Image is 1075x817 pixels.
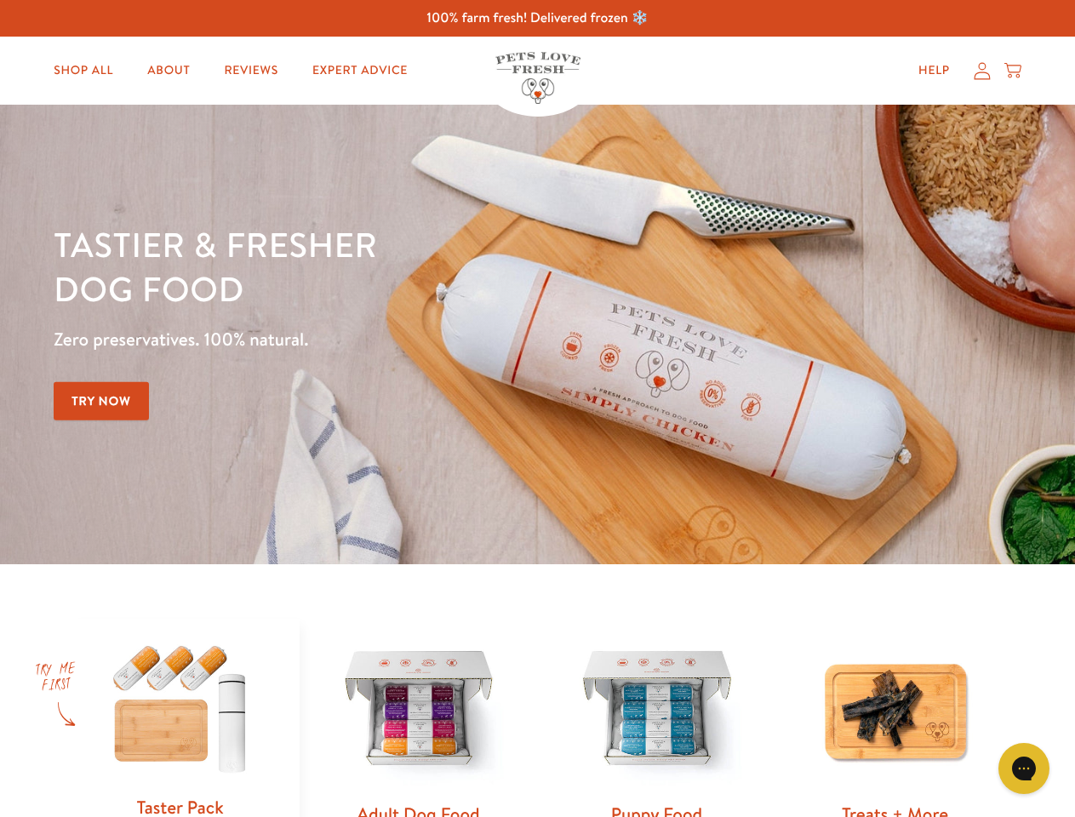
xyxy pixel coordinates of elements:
[54,324,699,355] p: Zero preservatives. 100% natural.
[40,54,127,88] a: Shop All
[134,54,203,88] a: About
[990,737,1058,800] iframe: Gorgias live chat messenger
[495,52,580,104] img: Pets Love Fresh
[299,54,421,88] a: Expert Advice
[54,222,699,311] h1: Tastier & fresher dog food
[54,382,149,420] a: Try Now
[210,54,291,88] a: Reviews
[905,54,963,88] a: Help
